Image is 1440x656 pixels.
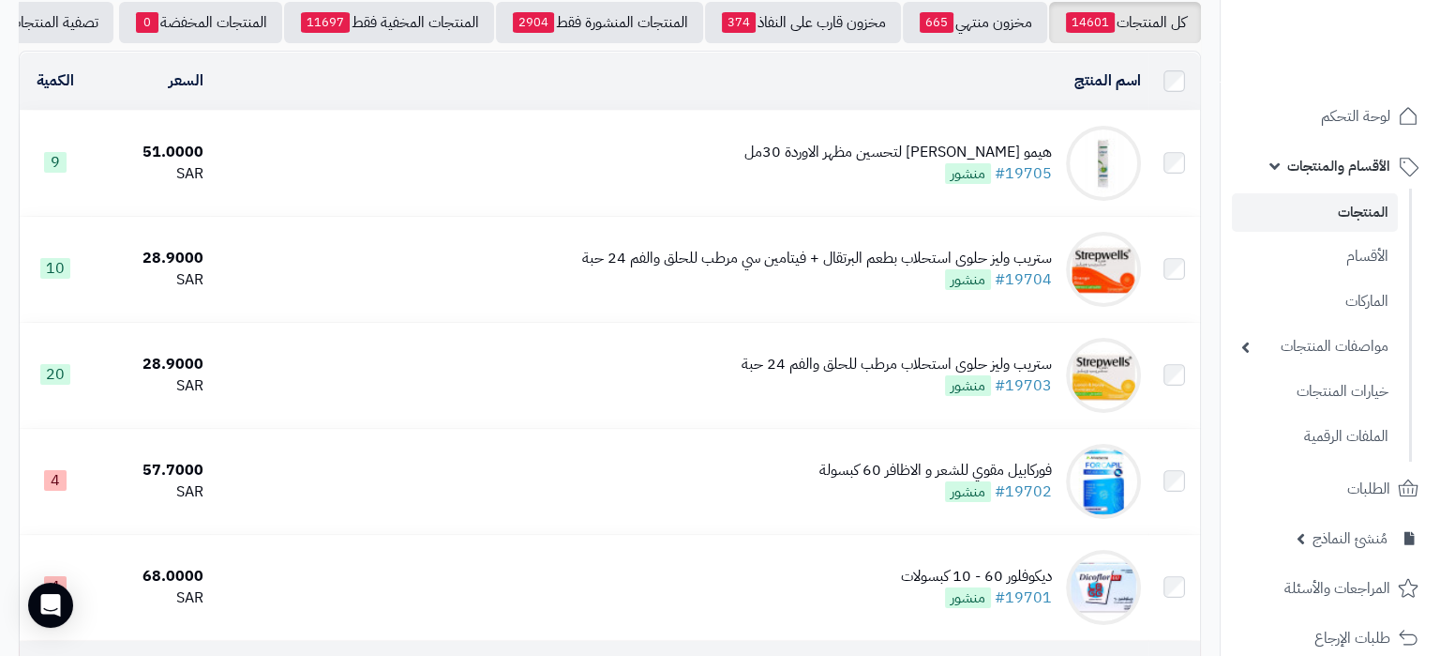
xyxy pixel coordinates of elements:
[1232,236,1398,277] a: الأقسام
[1066,550,1141,625] img: ديكوفلور 60 - 10 كبسولات
[901,566,1052,587] div: ديكوفلور 60 - 10 كبسولات
[136,12,158,33] span: 0
[1314,625,1390,651] span: طلبات الإرجاع
[1232,566,1429,611] a: المراجعات والأسئلة
[98,248,202,269] div: 28.9000
[1074,69,1141,92] a: اسم المنتج
[98,481,202,503] div: SAR
[722,12,756,33] span: 374
[513,12,554,33] span: 2904
[1321,103,1390,130] span: لوحة التحكم
[744,142,1052,163] div: هيمو [PERSON_NAME] لتحسين مظهر الاوردة 30مل
[98,163,202,185] div: SAR
[28,583,73,628] div: Open Intercom Messenger
[301,12,350,33] span: 11697
[920,12,953,33] span: 665
[37,69,74,92] a: الكمية
[1232,94,1429,139] a: لوحة التحكم
[98,142,202,163] div: 51.0000
[40,364,70,385] span: 20
[1312,526,1387,552] span: مُنشئ النماذج
[496,2,703,43] a: المنتجات المنشورة فقط2904
[40,258,70,279] span: 10
[98,587,202,609] div: SAR
[945,269,991,290] span: منشور
[945,163,991,184] span: منشور
[995,268,1052,291] a: #19704
[819,460,1052,481] div: فوركابيل مقوي للشعر و الاظافر 60 كبسولة
[995,162,1052,185] a: #19705
[1232,327,1398,367] a: مواصفات المنتجات
[903,2,1047,43] a: مخزون منتهي665
[98,354,202,375] div: 28.9000
[168,69,202,92] a: السعر
[44,152,67,173] span: 9
[1232,282,1398,322] a: الماركات
[8,11,98,34] span: تصفية المنتجات
[1066,232,1141,307] img: ستريب وليز حلوى استحلاب بطعم البرتقال + فيتامين سي مرطب للحلق والفم 24 حبة
[1232,193,1398,232] a: المنتجات
[1347,476,1390,502] span: الطلبات
[284,2,494,43] a: المنتجات المخفية فقط11697
[742,354,1052,375] div: ستريب وليز حلوى استحلاب مرطب للحلق والفم 24 حبة
[98,269,202,291] div: SAR
[98,566,202,587] div: 68.0000
[995,587,1052,609] a: #19701
[98,460,202,481] div: 57.7000
[1066,444,1141,519] img: فوركابيل مقوي للشعر و الاظافر 60 كبسولة
[705,2,901,43] a: مخزون قارب على النفاذ374
[995,374,1052,397] a: #19703
[1287,153,1390,179] span: الأقسام والمنتجات
[119,2,282,43] a: المنتجات المخفضة0
[995,481,1052,503] a: #19702
[945,375,991,396] span: منشور
[1312,44,1422,84] img: logo-2.png
[1232,417,1398,457] a: الملفات الرقمية
[945,587,991,608] span: منشور
[1284,575,1390,602] span: المراجعات والأسئلة
[582,248,1052,269] div: ستريب وليز حلوى استحلاب بطعم البرتقال + فيتامين سي مرطب للحلق والفم 24 حبة
[1066,12,1115,33] span: 14601
[44,470,67,491] span: 4
[1232,466,1429,511] a: الطلبات
[98,375,202,397] div: SAR
[1232,372,1398,412] a: خيارات المنتجات
[945,481,991,502] span: منشور
[44,576,67,597] span: 4
[1066,338,1141,413] img: ستريب وليز حلوى استحلاب مرطب للحلق والفم 24 حبة
[1066,126,1141,201] img: هيمو كير كريم لتحسين مظهر الاوردة 30مل
[1049,2,1201,43] a: كل المنتجات14601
